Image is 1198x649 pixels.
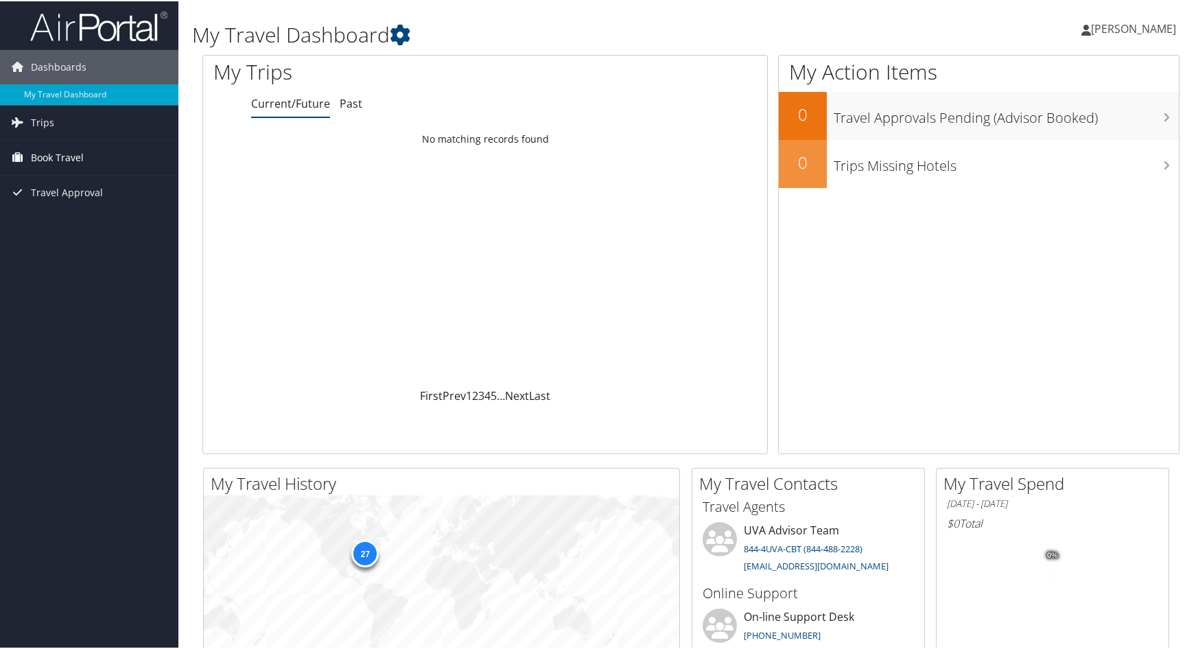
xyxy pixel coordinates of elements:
h3: Travel Approvals Pending (Advisor Booked) [834,100,1179,126]
h1: My Trips [213,56,522,85]
h3: Trips Missing Hotels [834,148,1179,174]
h2: 0 [779,102,827,125]
span: Dashboards [31,49,86,83]
a: Last [529,387,550,402]
a: 0Trips Missing Hotels [779,139,1179,187]
span: [PERSON_NAME] [1091,20,1176,35]
li: UVA Advisor Team [696,521,921,577]
a: 0Travel Approvals Pending (Advisor Booked) [779,91,1179,139]
h2: My Travel History [211,471,679,494]
a: First [420,387,443,402]
span: Trips [31,104,54,139]
h6: Total [947,515,1158,530]
a: 3 [478,387,484,402]
span: … [497,387,505,402]
a: [PHONE_NUMBER] [744,628,821,640]
a: Current/Future [251,95,330,110]
span: Book Travel [31,139,84,174]
h2: My Travel Spend [943,471,1168,494]
a: Prev [443,387,466,402]
a: 5 [491,387,497,402]
a: 2 [472,387,478,402]
tspan: 0% [1047,550,1058,558]
a: Next [505,387,529,402]
h1: My Action Items [779,56,1179,85]
h2: My Travel Contacts [699,471,924,494]
h6: [DATE] - [DATE] [947,496,1158,509]
h3: Travel Agents [703,496,914,515]
a: [PERSON_NAME] [1081,7,1190,48]
h3: Online Support [703,582,914,602]
h2: 0 [779,150,827,173]
div: 27 [351,539,379,566]
a: 4 [484,387,491,402]
a: [EMAIL_ADDRESS][DOMAIN_NAME] [744,558,889,571]
a: Past [340,95,362,110]
h1: My Travel Dashboard [192,19,857,48]
span: Travel Approval [31,174,103,209]
span: $0 [947,515,959,530]
img: airportal-logo.png [30,9,167,41]
a: 1 [466,387,472,402]
td: No matching records found [203,126,767,150]
a: 844-4UVA-CBT (844-488-2228) [744,541,862,554]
